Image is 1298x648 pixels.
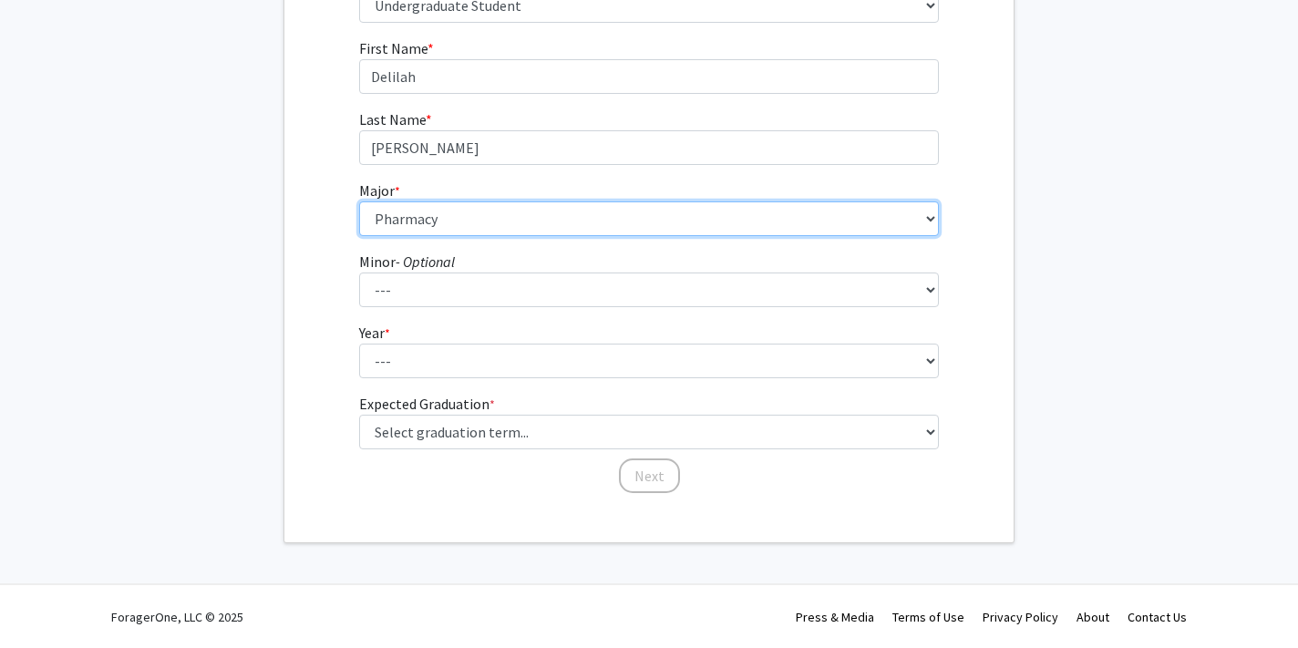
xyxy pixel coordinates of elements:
[359,322,390,344] label: Year
[396,252,455,271] i: - Optional
[1128,609,1187,625] a: Contact Us
[359,110,426,129] span: Last Name
[359,39,428,57] span: First Name
[1077,609,1109,625] a: About
[14,566,77,634] iframe: Chat
[359,251,455,273] label: Minor
[359,393,495,415] label: Expected Graduation
[892,609,964,625] a: Terms of Use
[619,458,680,493] button: Next
[796,609,874,625] a: Press & Media
[983,609,1058,625] a: Privacy Policy
[359,180,400,201] label: Major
